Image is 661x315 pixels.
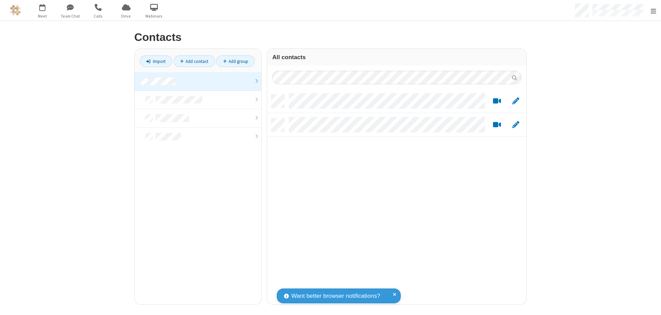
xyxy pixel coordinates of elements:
img: QA Selenium DO NOT DELETE OR CHANGE [10,5,21,15]
button: Edit [509,97,522,106]
span: Want better browser notifications? [291,292,380,301]
span: Meet [30,13,55,19]
h3: All contacts [272,54,521,61]
div: grid [267,89,526,304]
span: Webinars [141,13,167,19]
span: Calls [85,13,111,19]
button: Start a video meeting [490,97,504,106]
a: Add group [216,55,255,67]
button: Start a video meeting [490,121,504,129]
a: Add contact [174,55,215,67]
a: Import [140,55,172,67]
span: Team Chat [57,13,83,19]
span: Drive [113,13,139,19]
h2: Contacts [134,31,527,43]
button: Edit [509,121,522,129]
